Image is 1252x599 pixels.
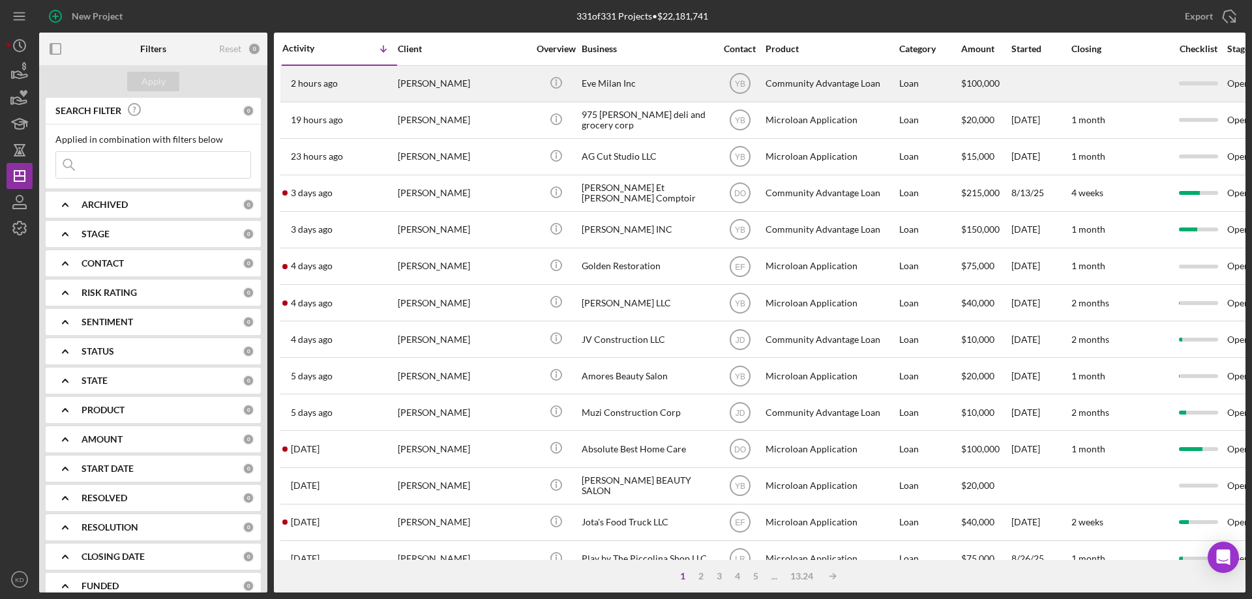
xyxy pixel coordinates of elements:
[291,480,320,491] time: 2025-08-27 19:57
[899,44,960,54] div: Category
[291,371,333,381] time: 2025-08-28 19:46
[1011,358,1070,393] div: [DATE]
[1011,44,1070,54] div: Started
[127,72,179,91] button: Apply
[735,262,745,271] text: EF
[1011,285,1070,320] div: [DATE]
[582,431,712,466] div: Absolute Best Home Care
[243,228,254,240] div: 0
[1071,44,1169,54] div: Closing
[82,493,127,503] b: RESOLVED
[398,66,528,101] div: [PERSON_NAME]
[710,571,728,581] div: 3
[899,358,960,393] div: Loan
[899,431,960,466] div: Loan
[1011,431,1070,466] div: [DATE]
[766,431,896,466] div: Microloan Application
[766,358,896,393] div: Microloan Application
[961,103,1010,138] div: $20,000
[291,188,333,198] time: 2025-08-30 23:21
[243,375,254,387] div: 0
[398,505,528,540] div: [PERSON_NAME]
[82,405,125,415] b: PRODUCT
[961,176,1010,211] div: $215,000
[1172,3,1245,29] button: Export
[1071,553,1105,564] time: 1 month
[734,226,745,235] text: YB
[1011,139,1070,174] div: [DATE]
[243,287,254,299] div: 0
[291,334,333,345] time: 2025-08-29 03:01
[582,505,712,540] div: Jota's Food Truck LLC
[82,258,124,269] b: CONTACT
[243,521,254,533] div: 0
[961,249,1010,284] div: $75,000
[243,316,254,328] div: 0
[961,542,1010,576] div: $75,000
[1011,103,1070,138] div: [DATE]
[734,372,745,381] text: YB
[1071,260,1105,271] time: 1 month
[398,103,528,138] div: [PERSON_NAME]
[961,44,1010,54] div: Amount
[291,151,343,162] time: 2025-09-01 14:49
[140,44,166,54] b: Filters
[82,522,138,533] b: RESOLUTION
[961,431,1010,466] div: $100,000
[291,517,320,527] time: 2025-08-27 03:10
[243,257,254,269] div: 0
[291,298,333,308] time: 2025-08-29 16:31
[582,395,712,430] div: Muzi Construction Corp
[1071,187,1103,198] time: 4 weeks
[961,469,1010,503] div: $20,000
[899,139,960,174] div: Loan
[766,249,896,284] div: Microloan Application
[39,3,136,29] button: New Project
[7,566,33,592] button: KD
[82,346,114,357] b: STATUS
[15,576,23,583] text: KD
[1071,151,1105,162] time: 1 month
[1011,212,1070,247] div: [DATE]
[582,66,712,101] div: Eve Milan Inc
[243,199,254,211] div: 0
[582,139,712,174] div: AG Cut Studio LLC
[398,469,528,503] div: [PERSON_NAME]
[728,571,747,581] div: 4
[582,469,712,503] div: [PERSON_NAME] BEAUTY SALON
[282,43,340,53] div: Activity
[734,482,745,491] text: YB
[899,249,960,284] div: Loan
[766,395,896,430] div: Community Advantage Loan
[582,542,712,576] div: Play by The Piccolina Shop LLC
[766,176,896,211] div: Community Advantage Loan
[734,116,745,125] text: YB
[576,11,708,22] div: 331 of 331 Projects • $22,181,741
[1071,407,1109,418] time: 2 months
[899,66,960,101] div: Loan
[961,139,1010,174] div: $15,000
[398,44,528,54] div: Client
[243,463,254,475] div: 0
[766,44,896,54] div: Product
[766,212,896,247] div: Community Advantage Loan
[398,395,528,430] div: [PERSON_NAME]
[291,115,343,125] time: 2025-09-01 19:06
[735,518,745,527] text: EF
[734,189,746,198] text: DO
[55,106,121,116] b: SEARCH FILTER
[82,317,133,327] b: SENTIMENT
[899,395,960,430] div: Loan
[248,42,261,55] div: 0
[243,105,254,117] div: 0
[1071,370,1105,381] time: 1 month
[582,249,712,284] div: Golden Restoration
[1011,322,1070,357] div: [DATE]
[735,408,745,417] text: JD
[243,580,254,592] div: 0
[582,44,712,54] div: Business
[734,299,745,308] text: YB
[899,285,960,320] div: Loan
[734,445,746,454] text: DO
[899,103,960,138] div: Loan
